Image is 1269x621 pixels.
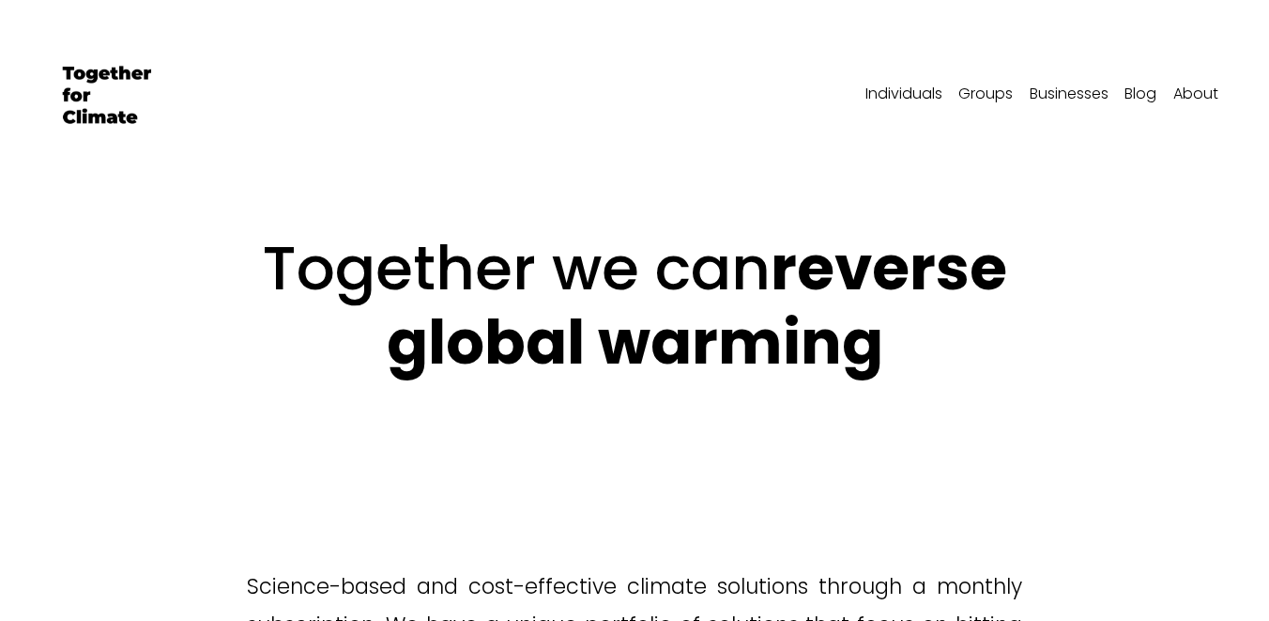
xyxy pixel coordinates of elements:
[387,225,1021,386] strong: reverse global warming
[1030,80,1108,110] a: Businesses
[1124,80,1156,110] a: Blog
[958,80,1013,110] a: Groups
[865,80,942,110] a: Individuals
[51,39,163,151] img: Together for Climate
[1173,80,1218,110] a: About
[262,225,1020,386] span: Together we can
